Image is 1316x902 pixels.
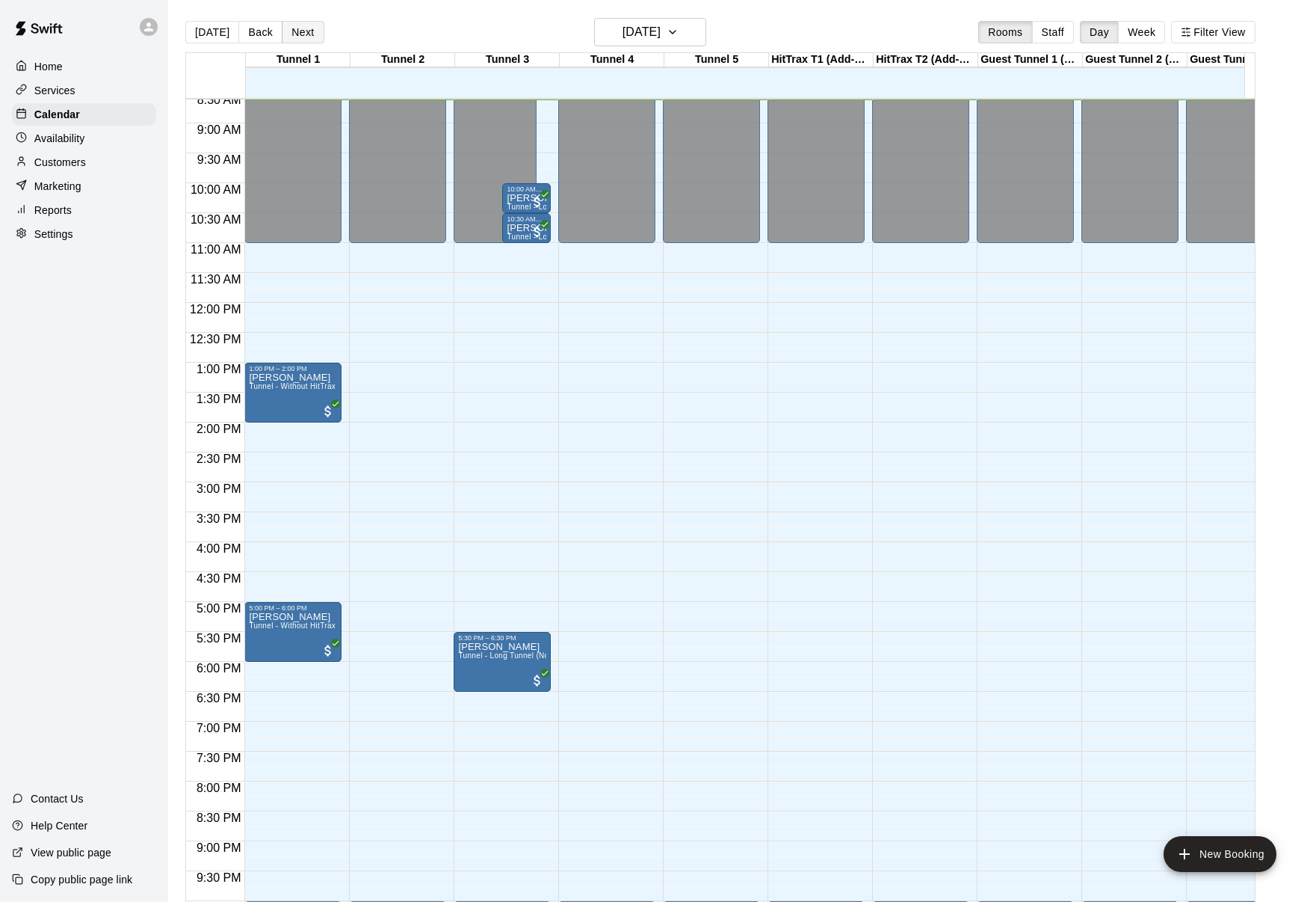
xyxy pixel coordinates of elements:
button: [DATE] [185,21,239,43]
button: Week [1118,21,1165,43]
a: Customers [12,151,156,174]
div: 10:00 AM – 10:30 AM [507,185,546,193]
span: 12:00 PM [186,303,244,316]
span: 2:30 PM [193,452,245,465]
div: Tunnel 4 [560,53,664,67]
span: Tunnel - Long Tunnel (No HitTrax) [507,203,628,211]
div: Guest Tunnel 3 (2 Maximum) [1187,53,1292,67]
span: 8:30 PM [193,812,245,824]
a: Availability [12,127,156,150]
div: 1:00 PM – 2:00 PM: Zachary Bloom [244,363,342,423]
a: Services [12,79,156,102]
a: Reports [12,199,156,221]
a: Marketing [12,175,156,197]
a: Calendar [12,103,156,126]
span: 11:00 AM [187,243,245,256]
span: 8:30 AM [194,93,245,106]
div: Tunnel 3 [455,53,560,67]
span: 3:00 PM [193,482,245,495]
p: Help Center [31,818,87,833]
span: 7:00 PM [193,722,245,734]
div: Tunnel 5 [664,53,769,67]
div: Tunnel 2 [350,53,455,67]
span: 4:30 PM [193,572,245,585]
span: All customers have paid [530,194,545,209]
div: 5:30 PM – 6:30 PM: Clint Lehar [454,632,551,692]
button: Rooms [978,21,1032,43]
button: [DATE] [594,18,706,46]
span: 1:30 PM [193,393,245,405]
span: All customers have paid [321,404,336,419]
button: Day [1080,21,1119,43]
div: 10:30 AM – 11:00 AM: TJ Manolas [502,213,551,243]
button: Next [282,21,324,43]
button: add [1164,836,1276,872]
p: Settings [34,227,73,242]
button: Back [238,21,282,43]
span: 5:30 PM [193,632,245,645]
a: Home [12,55,156,78]
span: 11:30 AM [187,273,245,286]
p: Reports [34,203,72,218]
div: Guest Tunnel 2 (2 Maximum) [1083,53,1187,67]
span: All customers have paid [321,643,336,658]
span: 9:00 AM [194,123,245,136]
p: Calendar [34,107,80,122]
span: Tunnel - Long Tunnel (No HitTrax) [458,651,579,660]
span: 4:00 PM [193,542,245,555]
span: Tunnel - Long Tunnel (No HitTrax) [507,233,628,241]
p: View public page [31,845,111,860]
span: 10:30 AM [187,213,245,226]
div: 5:30 PM – 6:30 PM [458,634,546,642]
h6: [DATE] [623,22,661,43]
button: Staff [1032,21,1075,43]
span: 12:30 PM [186,333,244,346]
div: 10:30 AM – 11:00 AM [507,215,546,223]
div: Tunnel 1 [246,53,350,67]
div: 5:00 PM – 6:00 PM [249,604,337,612]
p: Contact Us [31,791,84,806]
p: Services [34,83,75,98]
p: Customers [34,155,86,170]
span: 6:00 PM [193,662,245,675]
p: Marketing [34,179,81,194]
div: 5:00 PM – 6:00 PM: Redding Duncan [244,602,342,662]
span: 3:30 PM [193,512,245,525]
span: 1:00 PM [193,363,245,375]
span: All customers have paid [530,673,545,688]
div: HitTrax T2 (Add-On Service) [874,53,978,67]
span: 9:30 AM [194,153,245,166]
span: 9:30 PM [193,871,245,884]
p: Home [34,59,63,74]
span: Tunnel - Without HitTrax [249,622,336,630]
div: HitTrax T1 (Add-On Service) [769,53,874,67]
span: Tunnel - Without HitTrax [249,382,336,390]
a: Settings [12,223,156,245]
span: 2:00 PM [193,423,245,435]
div: Guest Tunnel 1 (2 Maximum) [978,53,1083,67]
p: Availability [34,131,85,146]
span: 10:00 AM [187,183,245,196]
span: 8:00 PM [193,782,245,794]
div: 10:00 AM – 10:30 AM: TJ Manolas [502,183,551,213]
span: 9:00 PM [193,841,245,854]
button: Filter View [1171,21,1255,43]
span: All customers have paid [530,224,545,239]
p: Copy public page link [31,872,132,887]
div: 1:00 PM – 2:00 PM [249,365,337,372]
span: 6:30 PM [193,692,245,705]
span: 7:30 PM [193,752,245,764]
span: 5:00 PM [193,602,245,615]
